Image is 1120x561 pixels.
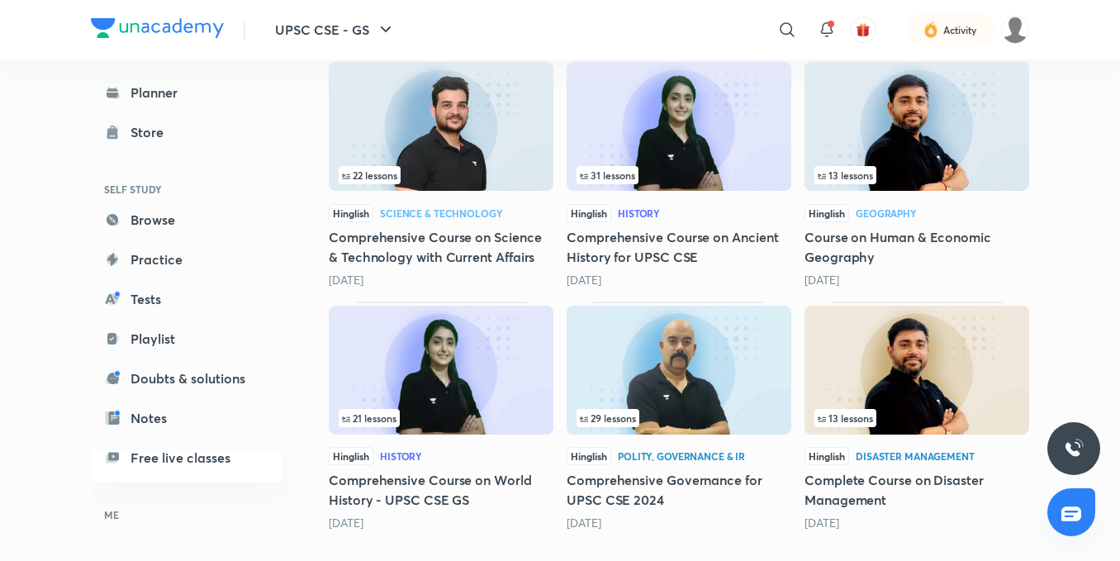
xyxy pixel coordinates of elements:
a: Doubts & solutions [91,362,282,395]
div: infosection [577,166,781,184]
span: 13 lessons [818,170,873,180]
div: infocontainer [814,166,1019,184]
a: Free live classes [91,441,282,474]
div: History [618,208,660,218]
span: 22 lessons [342,170,397,180]
span: Hinglish [804,204,849,222]
a: Company Logo [91,18,224,42]
h6: ME [91,501,282,529]
div: 1 year ago [329,515,553,531]
img: activity [923,20,938,40]
div: left [339,166,543,184]
h5: Comprehensive Course on World History - UPSC CSE GS [329,470,553,510]
h5: Comprehensive Course on Ancient History for UPSC CSE [567,227,791,267]
div: left [814,409,1019,427]
h5: Comprehensive Course on Science & Technology with Current Affairs [329,227,553,267]
button: avatar [850,17,876,43]
div: left [814,166,1019,184]
div: left [577,409,781,427]
a: Playlist [91,322,282,355]
div: History [380,451,422,461]
div: infosection [814,409,1019,427]
h5: Complete Course on Disaster Management [804,470,1029,510]
div: Comprehensive Course on World History - UPSC CSE GS [329,302,553,531]
span: 29 lessons [580,413,636,423]
span: Hinglish [329,204,373,222]
a: Tests [91,283,282,316]
div: infocontainer [814,409,1019,427]
img: Thumbnail [329,306,553,435]
div: infosection [339,409,543,427]
div: Geography [856,208,917,218]
span: Hinglish [329,447,373,465]
h5: Comprehensive Governance for UPSC CSE 2024 [567,470,791,510]
img: Thumbnail [804,62,1029,191]
div: infocontainer [577,166,781,184]
span: 31 lessons [580,170,635,180]
div: infocontainer [339,166,543,184]
div: Comprehensive Course on Science & Technology with Current Affairs [329,58,553,288]
div: Store [131,122,173,142]
div: Comprehensive Course on Ancient History for UPSC CSE [567,58,791,288]
div: left [577,166,781,184]
span: Hinglish [567,204,611,222]
a: Practice [91,243,282,276]
div: infosection [577,409,781,427]
img: Thumbnail [329,62,553,191]
button: UPSC CSE - GS [265,13,406,46]
h5: Course on Human & Economic Geography [804,227,1029,267]
div: infocontainer [339,409,543,427]
div: 2 years ago [804,515,1029,531]
div: Comprehensive Governance for UPSC CSE 2024 [567,302,791,531]
a: Planner [91,76,282,109]
div: Science & Technology [380,208,503,218]
a: Browse [91,203,282,236]
span: 21 lessons [342,413,396,423]
div: Disaster Management [856,451,975,461]
div: Complete Course on Disaster Management [804,302,1029,531]
div: Polity, Governance & IR [618,451,745,461]
div: 1 year ago [329,272,553,288]
div: Course on Human & Economic Geography [804,58,1029,288]
a: Store [91,116,282,149]
span: Hinglish [804,447,849,465]
div: infosection [814,166,1019,184]
div: infocontainer [577,409,781,427]
img: Thumbnail [804,306,1029,435]
img: ttu [1064,439,1084,459]
h6: SELF STUDY [91,175,282,203]
img: Company Logo [91,18,224,38]
a: Notes [91,402,282,435]
img: Saurav Kumar [1001,16,1029,44]
img: avatar [856,22,871,37]
div: left [339,409,543,427]
span: Hinglish [567,447,611,465]
div: 1 year ago [567,272,791,288]
span: 13 lessons [818,413,873,423]
div: infosection [339,166,543,184]
img: Thumbnail [567,306,791,435]
div: 2 years ago [567,515,791,531]
div: 1 year ago [804,272,1029,288]
img: Thumbnail [567,62,791,191]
